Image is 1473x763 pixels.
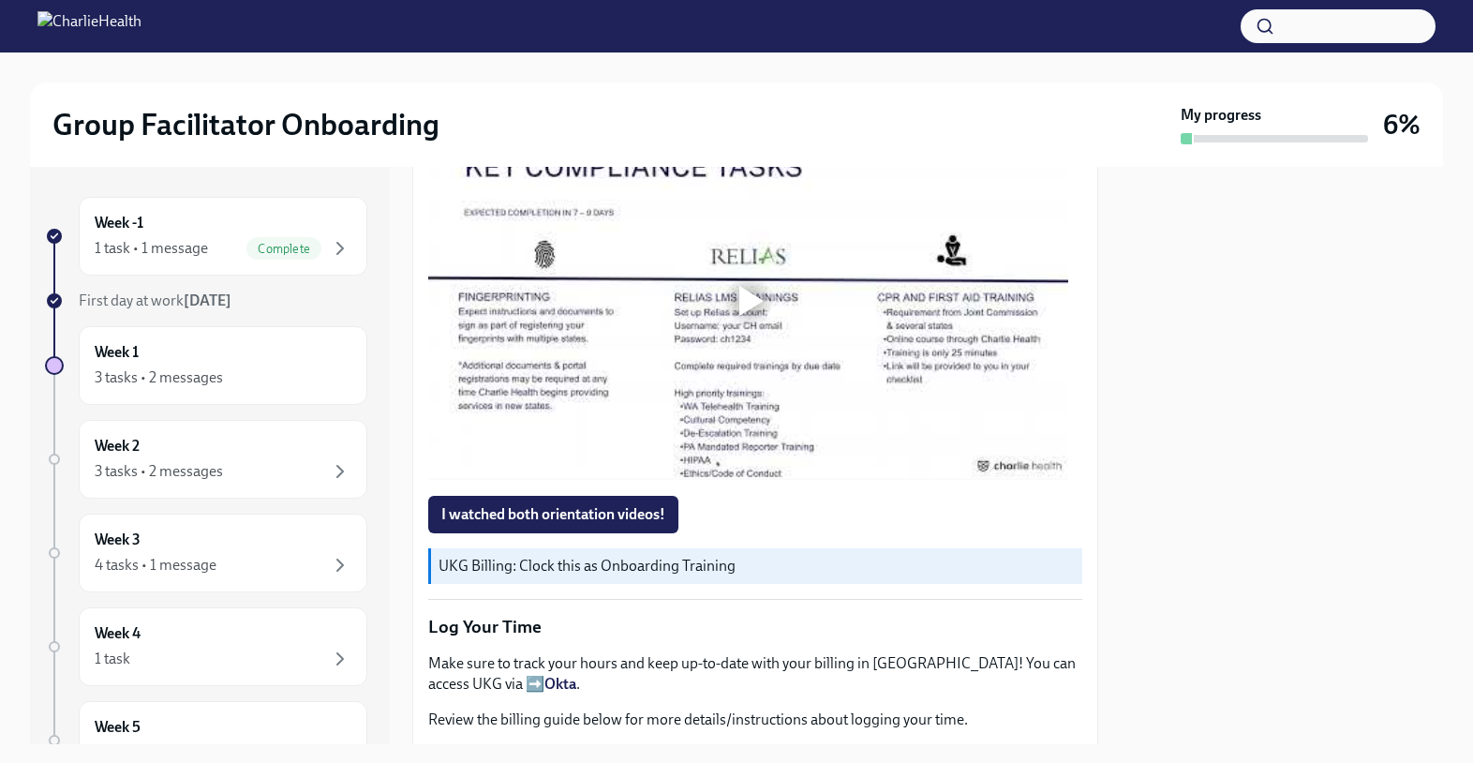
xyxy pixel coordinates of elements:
[428,615,1082,639] p: Log Your Time
[428,710,1082,730] p: Review the billing guide below for more details/instructions about logging your time.
[95,213,143,233] h6: Week -1
[246,242,321,256] span: Complete
[95,530,141,550] h6: Week 3
[95,342,139,363] h6: Week 1
[428,653,1082,695] p: Make sure to track your hours and keep up-to-date with your billing in [GEOGRAPHIC_DATA]! You can...
[95,555,216,576] div: 4 tasks • 1 message
[95,461,223,482] div: 3 tasks • 2 messages
[37,11,141,41] img: CharlieHealth
[45,291,367,311] a: First day at work[DATE]
[428,496,678,533] button: I watched both orientation videos!
[95,436,140,456] h6: Week 2
[45,197,367,276] a: Week -11 task • 1 messageComplete
[95,649,130,669] div: 1 task
[439,556,1075,576] p: UKG Billing: Clock this as Onboarding Training
[544,675,576,693] a: Okta
[1181,105,1261,126] strong: My progress
[95,238,208,259] div: 1 task • 1 message
[1383,108,1421,142] h3: 6%
[95,742,130,763] div: 1 task
[52,106,439,143] h2: Group Facilitator Onboarding
[95,717,141,738] h6: Week 5
[79,292,231,309] span: First day at work
[95,623,141,644] h6: Week 4
[441,505,665,524] span: I watched both orientation videos!
[45,326,367,405] a: Week 13 tasks • 2 messages
[45,607,367,686] a: Week 41 task
[184,292,231,309] strong: [DATE]
[45,514,367,592] a: Week 34 tasks • 1 message
[45,420,367,499] a: Week 23 tasks • 2 messages
[95,367,223,388] div: 3 tasks • 2 messages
